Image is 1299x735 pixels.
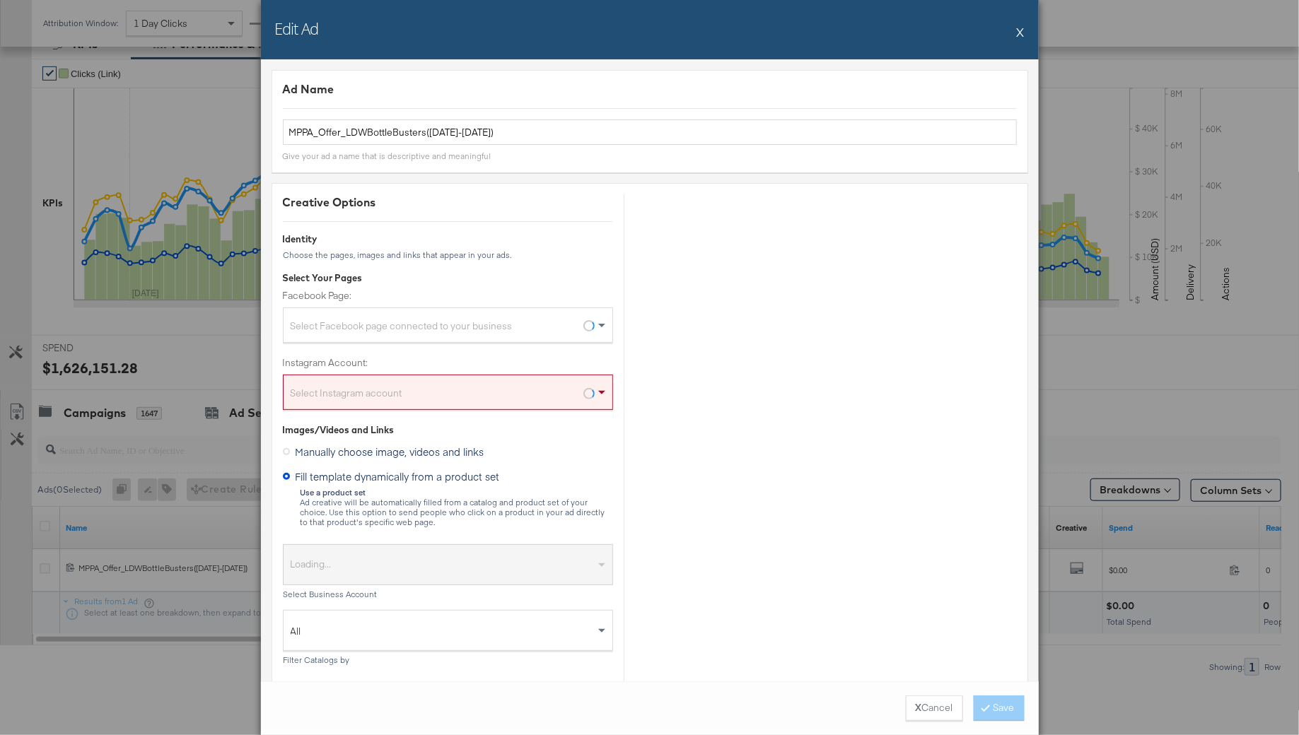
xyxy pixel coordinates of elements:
label: Instagram Account: [283,356,613,370]
label: Facebook Page: [283,289,613,302]
button: X [1017,18,1025,46]
div: Images/Videos and Links [283,423,613,437]
div: Filter Catalogs by [283,655,613,665]
span: All [291,619,595,643]
div: Identity [283,233,613,246]
div: Give your ad a name that is descriptive and meaningful [283,151,491,162]
div: Loading... [284,552,612,584]
h2: Edit Ad [275,18,319,39]
button: XCancel [906,695,963,721]
div: Ad Name [283,81,1017,98]
strong: X [916,701,922,715]
strong: Use a product set [301,487,366,498]
div: Ad creative will be automatically filled from a catalog and product set of your choice. Use this ... [300,488,613,527]
div: Creative Options [283,194,613,211]
div: Select Instagram account [284,381,612,409]
span: Fill template dynamically from a product set [296,469,500,483]
input: Name your ad ... [283,119,1017,146]
span: Manually choose image, videos and links [296,445,484,459]
div: Select Your Pages [283,271,613,285]
div: Choose the pages, images and links that appear in your ads. [283,250,613,260]
div: Select Business Account [283,589,613,599]
div: Select Facebook page connected to your business [284,314,612,342]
